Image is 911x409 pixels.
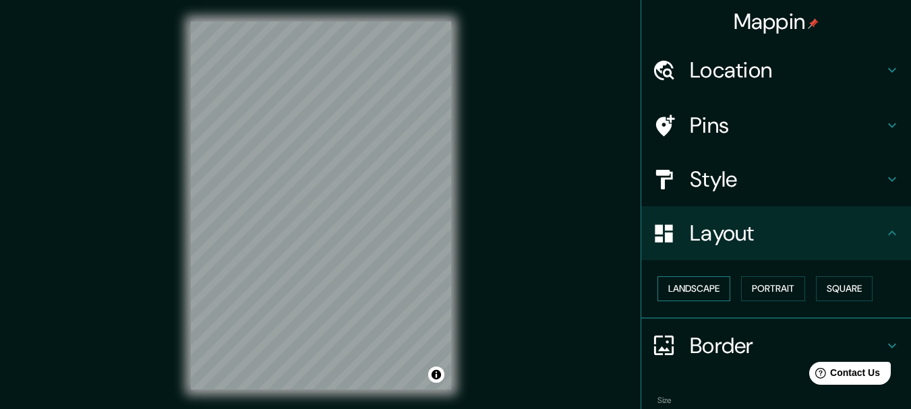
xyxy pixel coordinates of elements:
div: Layout [641,206,911,260]
button: Portrait [741,276,805,301]
div: Location [641,43,911,97]
h4: Style [690,166,884,193]
h4: Pins [690,112,884,139]
iframe: Help widget launcher [791,356,896,394]
h4: Location [690,57,884,84]
label: Size [657,394,672,406]
h4: Mappin [734,8,819,35]
button: Landscape [657,276,730,301]
h4: Layout [690,220,884,247]
div: Pins [641,98,911,152]
h4: Border [690,332,884,359]
img: pin-icon.png [808,18,819,29]
button: Toggle attribution [428,367,444,383]
div: Style [641,152,911,206]
canvas: Map [191,22,451,389]
div: Border [641,319,911,373]
button: Square [816,276,873,301]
